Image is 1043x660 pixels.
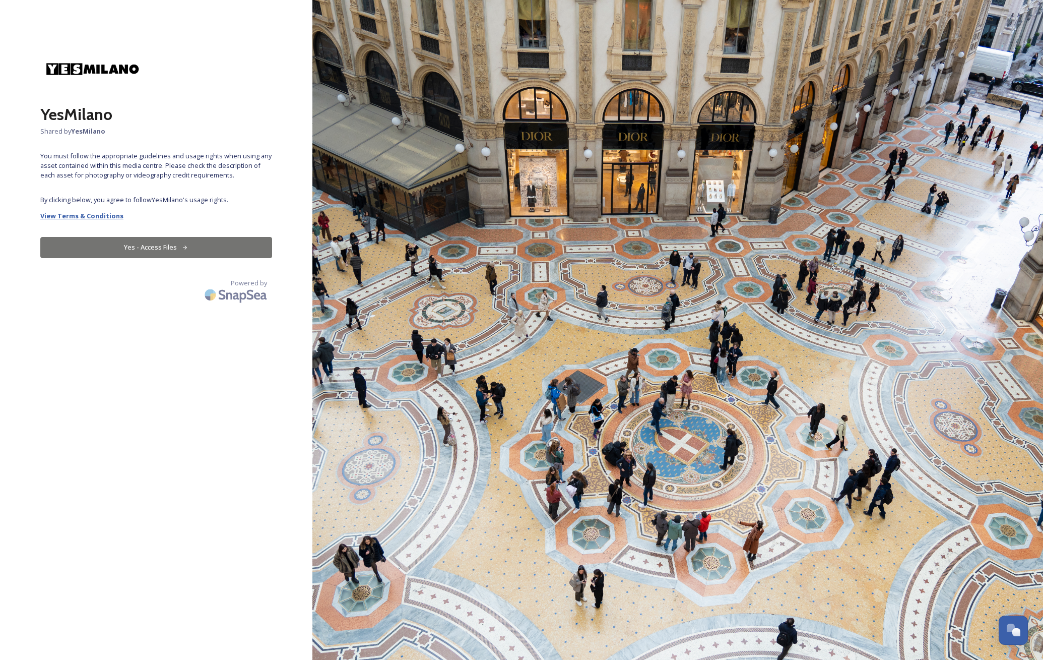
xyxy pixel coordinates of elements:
img: SnapSea Logo [202,283,272,307]
a: View Terms & Conditions [40,210,272,222]
span: Powered by [231,278,267,288]
button: Open Chat [999,616,1028,645]
strong: View Terms & Conditions [40,211,123,220]
img: yesmi.jpg [40,40,141,97]
strong: YesMilano [71,127,105,136]
span: You must follow the appropriate guidelines and usage rights when using any asset contained within... [40,151,272,181]
span: By clicking below, you agree to follow YesMilano 's usage rights. [40,195,272,205]
span: Shared by [40,127,272,136]
button: Yes - Access Files [40,237,272,258]
h2: YesMilano [40,102,272,127]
